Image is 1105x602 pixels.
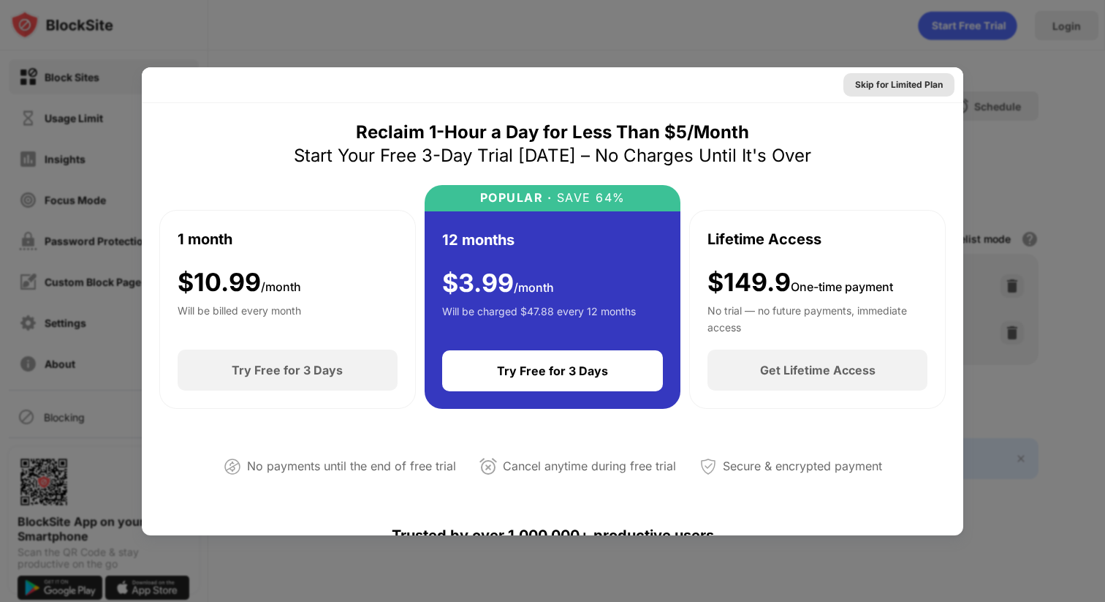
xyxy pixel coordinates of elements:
img: cancel-anytime [479,458,497,475]
div: $ 3.99 [442,268,554,298]
div: Secure & encrypted payment [723,456,882,477]
div: Try Free for 3 Days [497,364,608,378]
div: 12 months [442,229,514,251]
div: Try Free for 3 Days [232,363,343,377]
div: Skip for Limited Plan [855,78,943,92]
div: POPULAR · [480,191,552,205]
div: 1 month [178,228,232,250]
span: /month [514,280,554,295]
div: Will be charged $47.88 every 12 months [442,304,636,333]
div: Lifetime Access [707,228,821,250]
div: No trial — no future payments, immediate access [707,303,927,332]
div: Cancel anytime during free trial [503,456,676,477]
div: $ 10.99 [178,268,301,298]
div: Start Your Free 3-Day Trial [DATE] – No Charges Until It's Over [294,144,811,168]
span: One-time payment [791,279,893,294]
div: Get Lifetime Access [760,363,876,377]
img: not-paying [224,458,241,475]
div: Reclaim 1-Hour a Day for Less Than $5/Month [356,121,749,144]
div: Trusted by over 1,000,000+ productive users [159,500,946,571]
img: secured-payment [699,458,717,475]
span: /month [261,279,301,294]
div: $149.9 [707,268,893,298]
div: SAVE 64% [552,191,626,205]
div: Will be billed every month [178,303,301,332]
div: No payments until the end of free trial [247,456,456,477]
